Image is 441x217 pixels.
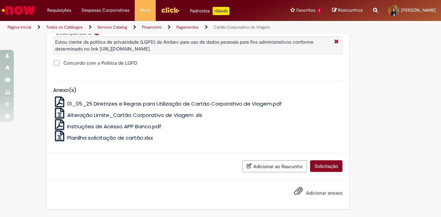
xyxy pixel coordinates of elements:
[332,39,340,46] i: Fechar Mais Informações Por question_descricao_lgpd
[292,185,305,200] button: Adicionar anexos
[306,190,342,196] span: Adicionar anexos
[67,111,202,119] span: Alteração Limite_Cartão Corporativo de Viagem .xls
[161,5,180,15] img: click_logo_yellow_360x200.png
[46,24,83,30] a: Todos os Catálogos
[190,7,229,15] div: Padroniza
[242,160,307,172] button: Adicionar ao Rascunho
[53,111,203,119] a: Alteração Limite_Cartão Corporativo de Viagem .xls
[176,24,199,30] a: Pagamentos
[67,100,282,107] span: 01_05_25 Diretrizes e Regras para Utilização de Cartão Corporativo de Viagem.pdf
[53,87,342,93] h5: Anexo(s)
[213,7,229,15] p: +GenAi
[296,7,315,14] span: Favoritos
[5,21,289,34] ul: Trilhas de página
[140,7,151,14] span: More
[8,24,31,30] a: Página inicial
[47,7,71,14] span: Requisições
[53,100,282,107] a: 01_05_25 Diretrizes e Regras para Utilização de Cartão Corporativo de Viagem.pdf
[55,39,314,52] span: Estou ciente da politica de privacidade (LGPD) da Ambev para uso de dados pessoais para fins admi...
[310,160,342,172] button: Solicitação
[401,7,436,13] span: [PERSON_NAME]
[317,8,322,14] span: 1
[142,24,162,30] a: Financeiro
[332,7,363,14] a: Rascunhos
[214,24,270,30] a: Cartão Corporativo de Viagem
[338,7,363,13] span: Rascunhos
[82,7,130,14] span: Despesas Corporativas
[98,24,127,30] a: Service Catalog
[1,3,36,17] img: ServiceNow
[63,59,137,66] span: Concordo com a Politica de LGPD
[67,134,153,141] span: Planilha solicitação de cartão.xlsx
[53,134,153,141] a: Planilha solicitação de cartão.xlsx
[53,123,162,130] a: Instruções de Acesso APP Banco.pdf
[67,123,161,130] span: Instruções de Acesso APP Banco.pdf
